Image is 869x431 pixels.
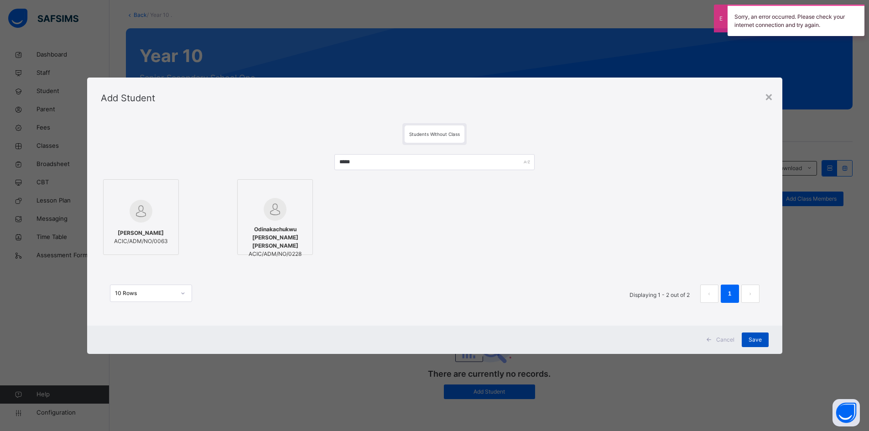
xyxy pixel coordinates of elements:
div: Sorry, an error occurred. Please check your internet connection and try again. [728,5,864,36]
button: Open asap [833,399,860,426]
div: 10 Rows [115,289,175,297]
li: 上一页 [700,285,718,303]
button: next page [741,285,760,303]
a: 1 [725,288,734,300]
span: ACIC/ADM/NO/0228 [242,250,308,258]
li: 1 [721,285,739,303]
span: Add Student [101,93,155,104]
div: × [765,87,773,106]
span: Save [749,336,762,344]
img: default.svg [264,198,286,221]
li: 下一页 [741,285,760,303]
li: Displaying 1 - 2 out of 2 [623,285,697,303]
span: Odinakachukwu [PERSON_NAME] [PERSON_NAME] [242,225,308,250]
button: prev page [700,285,718,303]
span: Cancel [716,336,734,344]
span: Students Without Class [409,131,460,137]
span: [PERSON_NAME] [114,229,168,237]
span: ACIC/ADM/NO/0063 [114,237,168,245]
img: default.svg [130,200,152,223]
